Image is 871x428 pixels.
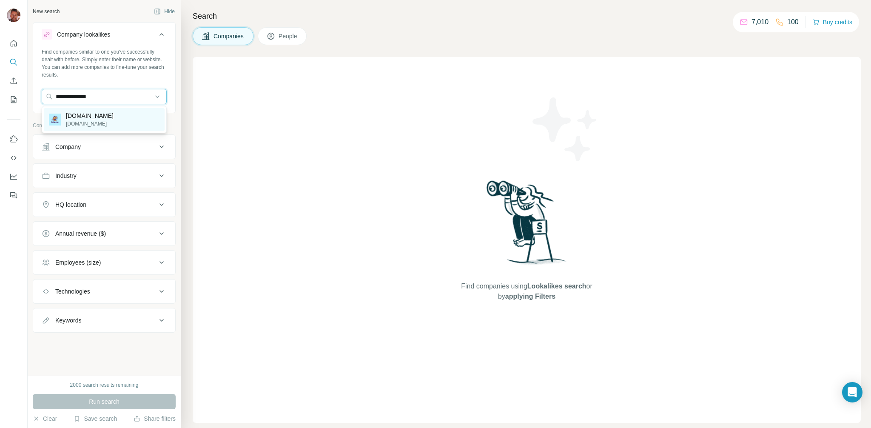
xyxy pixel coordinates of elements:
button: Keywords [33,310,175,331]
button: Search [7,54,20,70]
img: Surfe Illustration - Stars [527,91,603,168]
button: Employees (size) [33,252,175,273]
p: 7,010 [751,17,769,27]
button: Industry [33,165,175,186]
button: Save search [74,414,117,423]
span: Lookalikes search [527,282,586,290]
button: Use Surfe API [7,150,20,165]
div: Industry [55,171,77,180]
div: 2000 search results remaining [70,381,139,389]
button: Hide [148,5,181,18]
p: [DOMAIN_NAME] [66,120,114,128]
img: Surfe Illustration - Woman searching with binoculars [483,178,571,273]
div: Employees (size) [55,258,101,267]
div: Keywords [55,316,81,325]
span: People [279,32,298,40]
p: 100 [787,17,799,27]
button: Clear [33,414,57,423]
div: Open Intercom Messenger [842,382,862,402]
button: Share filters [134,414,176,423]
div: Annual revenue ($) [55,229,106,238]
span: Companies [213,32,245,40]
button: Enrich CSV [7,73,20,88]
button: Dashboard [7,169,20,184]
button: Use Surfe on LinkedIn [7,131,20,147]
span: Find companies using or by [458,281,595,302]
button: Feedback [7,188,20,203]
div: HQ location [55,200,86,209]
img: biteme.digital [49,114,61,126]
p: Company information [33,122,176,129]
div: Company lookalikes [57,30,110,39]
h4: Search [193,10,861,22]
button: Buy credits [813,16,852,28]
div: Technologies [55,287,90,296]
button: HQ location [33,194,175,215]
span: applying Filters [505,293,555,300]
button: Company [33,137,175,157]
div: New search [33,8,60,15]
button: My lists [7,92,20,107]
button: Company lookalikes [33,24,175,48]
div: Company [55,143,81,151]
button: Quick start [7,36,20,51]
div: Find companies similar to one you've successfully dealt with before. Simply enter their name or w... [42,48,167,79]
img: Avatar [7,9,20,22]
button: Technologies [33,281,175,302]
p: [DOMAIN_NAME] [66,111,114,120]
button: Annual revenue ($) [33,223,175,244]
